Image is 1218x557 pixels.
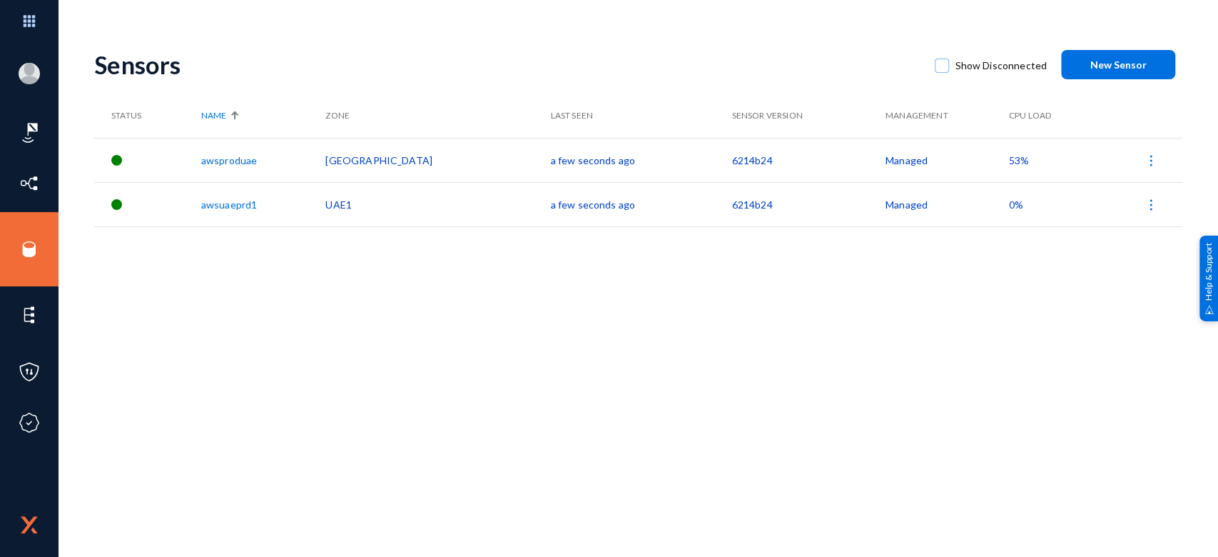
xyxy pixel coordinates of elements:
[550,94,731,138] th: Last Seen
[19,361,40,383] img: icon-policies.svg
[201,154,257,166] a: awsproduae
[201,109,226,122] span: Name
[550,138,731,182] td: a few seconds ago
[1090,59,1147,71] span: New Sensor
[1144,154,1158,168] img: icon-more.svg
[1144,198,1158,212] img: icon-more.svg
[325,182,550,226] td: UAE1
[885,182,1009,226] td: Managed
[19,63,40,84] img: blank-profile-picture.png
[1009,94,1092,138] th: CPU Load
[1009,154,1029,166] span: 53%
[201,199,257,211] a: awsuaeprd1
[731,182,885,226] td: 6214b24
[19,122,40,144] img: icon-risk-sonar.svg
[1199,236,1218,321] div: Help & Support
[8,6,51,36] img: app launcher
[94,94,201,138] th: Status
[885,138,1009,182] td: Managed
[1204,305,1214,314] img: help_support.svg
[19,239,40,260] img: icon-sources.svg
[325,94,550,138] th: Zone
[201,109,318,122] div: Name
[550,182,731,226] td: a few seconds ago
[94,50,920,79] div: Sensors
[731,138,885,182] td: 6214b24
[19,173,40,194] img: icon-inventory.svg
[1061,50,1175,79] button: New Sensor
[19,412,40,433] img: icon-compliance.svg
[19,304,40,326] img: icon-elements.svg
[1009,199,1023,211] span: 0%
[325,138,550,182] td: [GEOGRAPHIC_DATA]
[731,94,885,138] th: Sensor Version
[955,55,1047,76] span: Show Disconnected
[885,94,1009,138] th: Management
